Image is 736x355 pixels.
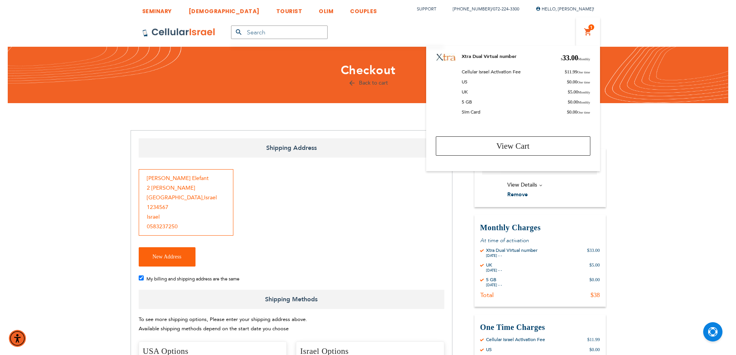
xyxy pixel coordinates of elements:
[139,169,233,236] div: [PERSON_NAME] Elefant 2 [PERSON_NAME] [GEOGRAPHIC_DATA] , Israel 1234567 Israel 0583237250
[445,3,519,15] li: /
[139,247,195,267] button: New Address
[486,283,502,287] div: [DATE] - -
[486,262,502,268] div: UK
[417,6,436,12] a: Support
[590,24,593,31] span: 1
[9,330,26,347] div: Accessibility Menu
[486,347,492,353] div: US
[567,79,569,85] span: $
[584,27,592,37] a: 1
[567,109,590,115] span: 0.00
[590,347,600,353] div: $0.00
[578,100,590,104] span: Monthly
[578,90,590,94] span: Monthly
[341,62,396,78] span: Checkout
[139,316,307,333] span: To see more shipping options, Please enter your shipping address above. Available shipping method...
[591,291,600,299] div: $38
[480,223,600,233] h3: Monthly Charges
[568,89,590,95] span: 5.00
[567,79,590,85] span: 0.00
[436,53,456,61] img: Xtra Dual Virtual number
[153,254,182,260] span: New Address
[590,262,600,273] div: $5.00
[350,2,377,16] a: COUPLES
[319,2,333,16] a: OLIM
[480,237,600,244] p: At time of activation
[507,181,537,189] span: View Details
[436,136,590,156] a: View Cart
[590,277,600,287] div: $0.00
[577,80,590,84] span: One time
[480,291,494,299] div: Total
[139,138,444,158] span: Shipping Address
[462,79,467,85] span: US
[578,57,590,61] span: Monthly
[577,70,590,74] span: One time
[536,6,594,12] span: Hello, [PERSON_NAME]!
[568,89,570,95] span: $
[486,277,502,283] div: 5 GB
[146,276,240,282] span: My billing and shipping address are the same
[568,99,570,105] span: $
[587,336,600,343] div: $11.99
[189,2,260,16] a: [DEMOGRAPHIC_DATA]
[486,247,537,253] div: Xtra Dual Virtual number
[565,69,590,75] span: 11.99
[486,336,545,343] div: Cellular Israel Activation Fee
[486,253,537,258] div: [DATE] - -
[453,6,491,12] a: [PHONE_NUMBER]
[577,110,590,114] span: One time
[462,89,468,95] span: UK
[142,2,172,16] a: SEMINARY
[462,69,521,75] span: Cellular Israel Activation Fee
[565,69,567,75] span: $
[507,191,528,198] span: Remove
[139,290,444,309] span: Shipping Methods
[567,109,569,115] span: $
[587,247,600,258] div: $33.00
[276,2,303,16] a: TOURIST
[568,99,590,105] span: 0.00
[493,6,519,12] a: 072-224-3300
[462,99,472,105] span: 5 GB
[561,57,563,61] span: $
[142,28,216,37] img: Cellular Israel Logo
[231,25,328,39] input: Search
[348,79,388,87] a: Back to cart
[462,53,517,59] a: Xtra Dual Virtual number
[462,109,480,115] span: Sim Card
[561,53,590,63] span: 33.00
[496,141,530,151] span: View Cart
[486,268,502,273] div: [DATE] - -
[480,322,600,333] h3: One Time Charges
